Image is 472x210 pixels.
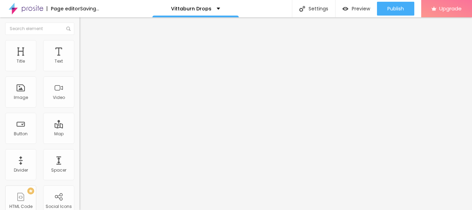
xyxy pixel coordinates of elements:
[14,168,28,173] div: Divider
[55,59,63,64] div: Text
[66,27,70,31] img: Icone
[17,59,25,64] div: Title
[51,168,66,173] div: Spacer
[336,2,377,16] button: Preview
[53,95,65,100] div: Video
[387,6,404,11] span: Publish
[352,6,370,11] span: Preview
[439,6,462,11] span: Upgrade
[5,22,74,35] input: Search element
[9,204,32,209] div: HTML Code
[54,131,64,136] div: Map
[377,2,414,16] button: Publish
[79,17,472,210] iframe: Editor
[14,131,28,136] div: Button
[14,95,28,100] div: Image
[171,6,211,11] p: Vittaburn Drops
[80,6,99,11] div: Saving...
[299,6,305,12] img: Icone
[47,6,80,11] div: Page editor
[342,6,348,12] img: view-1.svg
[46,204,72,209] div: Social Icons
